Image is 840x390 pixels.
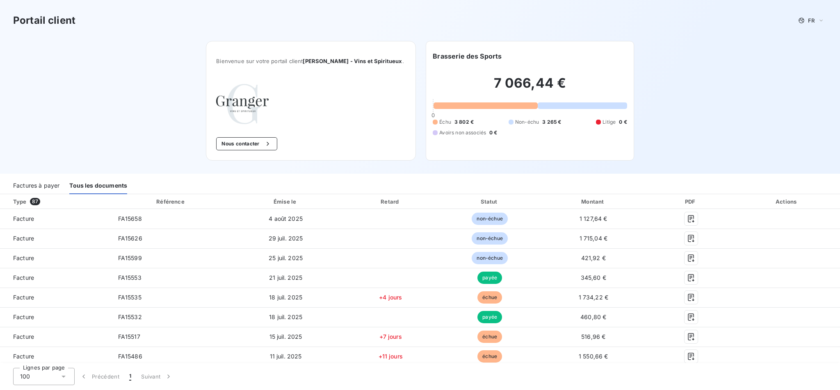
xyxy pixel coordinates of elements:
span: 3 802 € [454,118,474,126]
div: Retard [342,197,439,206]
span: FR [808,17,815,24]
span: 18 juil. 2025 [269,313,302,320]
span: payée [477,311,502,323]
div: Montant [541,197,646,206]
span: échue [477,350,502,363]
span: FA15658 [118,215,142,222]
span: Facture [7,293,105,302]
span: 3 265 € [542,118,561,126]
span: 516,96 € [581,333,605,340]
span: FA15517 [118,333,140,340]
span: 25 juil. 2025 [269,254,303,261]
span: [PERSON_NAME] - Vins et Spiritueux [303,58,402,64]
span: Échu [439,118,451,126]
span: 1 734,22 € [579,294,609,301]
span: 1 715,04 € [580,235,608,242]
span: FA15599 [118,254,142,261]
span: non-échue [472,213,507,225]
span: 460,80 € [580,313,606,320]
span: FA15553 [118,274,142,281]
span: Bienvenue sur votre portail client . [216,58,406,64]
div: PDF [650,197,733,206]
span: FA15626 [118,235,142,242]
span: non-échue [472,252,507,264]
span: +11 jours [379,353,403,360]
span: 1 [129,372,131,381]
span: Facture [7,313,105,321]
span: Facture [7,234,105,243]
span: Non-échu [515,118,539,126]
span: Facture [7,274,105,282]
span: 21 juil. 2025 [269,274,302,281]
span: échue [477,331,502,343]
span: 0 [431,112,435,118]
span: 1 127,64 € [580,215,607,222]
span: 29 juil. 2025 [269,235,303,242]
h2: 7 066,44 € [433,75,627,100]
span: 0 € [489,129,497,136]
div: Référence [156,198,184,205]
span: FA15486 [118,353,142,360]
span: 4 août 2025 [269,215,303,222]
span: Facture [7,333,105,341]
span: 421,92 € [581,254,606,261]
h3: Portail client [13,13,75,28]
div: Type [8,197,110,206]
span: payée [477,272,502,284]
span: échue [477,291,502,304]
span: 100 [20,372,30,381]
span: Litige [603,118,616,126]
span: Facture [7,215,105,223]
span: +4 jours [379,294,402,301]
div: Factures à payer [13,177,59,194]
span: Avoirs non associés [439,129,486,136]
span: 345,60 € [581,274,606,281]
div: Émise le [233,197,338,206]
button: 1 [124,368,136,385]
span: Facture [7,352,105,361]
span: 87 [30,198,40,205]
div: Tous les documents [69,177,127,194]
span: 18 juil. 2025 [269,294,302,301]
div: Actions [735,197,838,206]
span: 1 550,66 € [579,353,608,360]
h6: Brasserie des Sports [433,51,502,61]
span: Facture [7,254,105,262]
span: 0 € [619,118,627,126]
span: 11 juil. 2025 [270,353,302,360]
div: Statut [443,197,537,206]
span: +7 jours [379,333,402,340]
span: FA15535 [118,294,142,301]
span: non-échue [472,232,507,245]
span: FA15532 [118,313,142,320]
button: Suivant [136,368,178,385]
button: Nous contacter [216,137,277,150]
img: Company logo [216,84,269,124]
span: 15 juil. 2025 [269,333,302,340]
button: Précédent [75,368,124,385]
